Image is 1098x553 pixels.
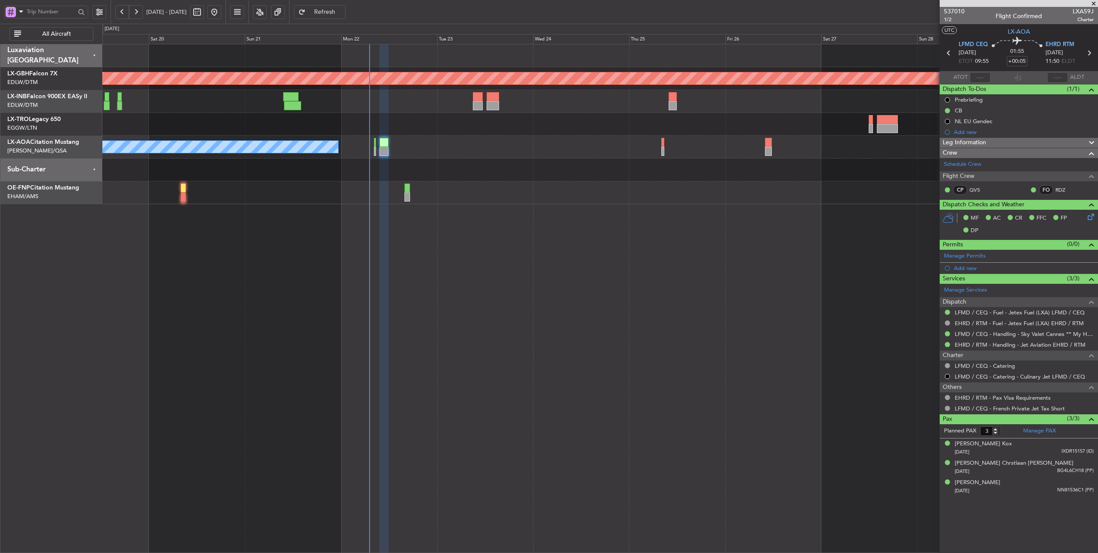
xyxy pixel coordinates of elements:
a: RDZ [1055,186,1075,194]
span: BG4L6CH18 (PP) [1057,467,1094,475]
a: EHRD / RTM - Pax Visa Requirements [955,394,1051,401]
a: EDLW/DTM [7,101,38,109]
div: Wed 24 [533,34,629,44]
span: Services [943,274,965,284]
a: LFMD / CEQ - Catering - Culinary Jet LFMD / CEQ [955,373,1085,380]
span: LX-GBH [7,71,29,77]
button: Refresh [294,5,345,19]
span: LX-INB [7,93,27,99]
div: CB [955,107,962,114]
a: LFMD / CEQ - Handling - Sky Valet Cannes ** My Handling**LFMD / CEQ [955,330,1094,338]
span: ETOT [959,57,973,66]
a: LX-INBFalcon 900EX EASy II [7,93,87,99]
div: Prebriefing [955,96,983,103]
div: Mon 22 [341,34,437,44]
a: LX-TROLegacy 650 [7,116,61,122]
input: --:-- [970,72,990,83]
span: (1/1) [1067,84,1079,93]
span: All Aircraft [23,31,90,37]
span: 01:55 [1010,47,1024,56]
span: ELDT [1061,57,1075,66]
span: [DATE] [959,49,976,57]
a: [PERSON_NAME]/QSA [7,147,67,155]
span: [DATE] [955,468,969,475]
a: OE-FNPCitation Mustang [7,185,79,191]
span: CR [1015,214,1022,223]
a: QVS [969,186,989,194]
a: LFMD / CEQ - Fuel - Jetex Fuel (LXA) LFMD / CEQ [955,309,1085,316]
span: MF [971,214,979,223]
div: CP [953,185,967,195]
span: FP [1061,214,1067,223]
a: Manage Services [944,286,987,295]
input: Trip Number [27,5,75,18]
span: Refresh [307,9,342,15]
span: ATOT [953,73,968,82]
div: [PERSON_NAME] Chrstiaan [PERSON_NAME] [955,459,1073,468]
a: EDLW/DTM [7,78,38,86]
span: Flight Crew [943,171,975,181]
span: 537010 [944,7,965,16]
span: [DATE] - [DATE] [146,8,187,16]
span: Crew [943,148,957,158]
a: LFMD / CEQ - Catering [955,362,1015,370]
span: LX-TRO [7,116,29,122]
button: UTC [942,26,957,34]
span: [DATE] [1046,49,1063,57]
a: EHAM/AMS [7,193,38,200]
div: Flight Confirmed [996,12,1042,21]
a: LX-GBHFalcon 7X [7,71,58,77]
a: EHRD / RTM - Handling - Jet Aviation EHRD / RTM [955,341,1086,348]
div: Tue 23 [437,34,533,44]
span: DP [971,227,978,235]
span: (3/3) [1067,274,1079,283]
span: IXDR15157 (ID) [1061,448,1094,455]
span: FFC [1036,214,1046,223]
span: Dispatch [943,297,966,307]
span: LFMD CEQ [959,40,988,49]
span: OE-FNP [7,185,30,191]
span: LXA59J [1073,7,1094,16]
span: Others [943,382,962,392]
div: Sun 28 [917,34,1013,44]
button: All Aircraft [9,27,93,41]
a: Manage PAX [1023,427,1056,435]
div: Add new [954,128,1094,136]
div: FO [1039,185,1053,195]
div: Fri 26 [725,34,821,44]
span: NN81536C1 (PP) [1057,487,1094,494]
a: LX-AOACitation Mustang [7,139,79,145]
span: LX-AOA [7,139,30,145]
div: Thu 25 [629,34,725,44]
div: [PERSON_NAME] [955,478,1000,487]
span: AC [993,214,1001,223]
div: Sun 21 [245,34,341,44]
a: EGGW/LTN [7,124,37,132]
div: Sat 27 [821,34,917,44]
span: 09:55 [975,57,989,66]
span: LX-AOA [1008,27,1030,36]
a: LFMD / CEQ - French Private Jet Tax Short [955,405,1065,412]
div: Sat 20 [149,34,245,44]
span: [DATE] [955,488,969,494]
label: Planned PAX [944,427,976,435]
span: Leg Information [943,138,986,148]
span: Permits [943,240,963,250]
div: [PERSON_NAME] Kox [955,440,1012,448]
span: (0/0) [1067,239,1079,249]
div: Add new [954,264,1094,272]
span: [DATE] [955,449,969,455]
div: NL EU Gendec [955,118,992,125]
span: Dispatch Checks and Weather [943,200,1024,210]
span: (3/3) [1067,414,1079,423]
span: Dispatch To-Dos [943,84,986,94]
span: 1/2 [944,16,965,23]
span: ALDT [1070,73,1084,82]
a: EHRD / RTM - Fuel - Jetex Fuel (LXA) EHRD / RTM [955,320,1084,327]
a: Schedule Crew [944,160,981,169]
div: [DATE] [105,25,119,33]
span: Charter [943,351,963,360]
span: 11:50 [1046,57,1059,66]
span: Pax [943,414,952,424]
a: Manage Permits [944,252,986,261]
